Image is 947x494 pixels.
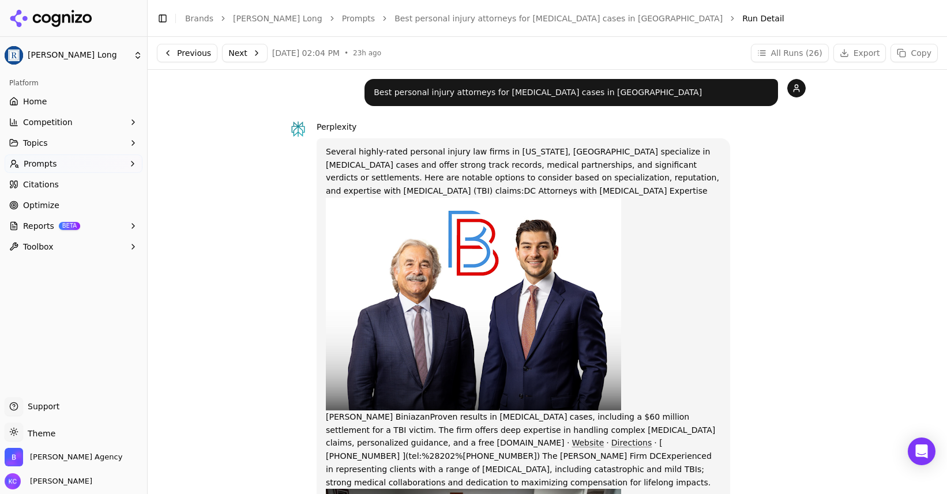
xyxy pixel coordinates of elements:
[59,222,80,230] span: BETA
[611,438,652,447] a: Directions
[185,14,213,23] a: Brands
[222,44,268,62] button: Next
[5,448,23,466] img: Bob Agency
[157,44,217,62] button: Previous
[5,46,23,65] img: Regan Zambri Long
[5,92,142,111] a: Home
[23,179,59,190] span: Citations
[344,48,348,58] span: •
[23,137,48,149] span: Topics
[5,74,142,92] div: Platform
[28,50,129,61] span: [PERSON_NAME] Long
[317,122,356,131] span: Perplexity
[353,48,381,58] span: 23h ago
[5,448,122,466] button: Open organization switcher
[272,47,340,59] span: [DATE] 02:04 PM
[751,44,829,62] button: All Runs (26)
[908,438,935,465] div: Open Intercom Messenger
[23,116,73,128] span: Competition
[5,196,142,214] a: Optimize
[833,44,886,62] button: Export
[23,220,54,232] span: Reports
[23,96,47,107] span: Home
[233,13,322,24] a: [PERSON_NAME] Long
[5,154,142,173] button: Prompts
[25,476,92,487] span: [PERSON_NAME]
[23,199,59,211] span: Optimize
[890,44,938,62] button: Copy
[342,13,375,24] a: Prompts
[5,113,142,131] button: Competition
[30,452,122,462] span: Bob Agency
[24,158,57,169] span: Prompts
[5,237,142,256] button: Toolbox
[23,429,55,438] span: Theme
[394,13,723,24] a: Best personal injury attorneys for [MEDICAL_DATA] cases in [GEOGRAPHIC_DATA]
[5,217,142,235] button: ReportsBETA
[5,473,92,489] button: Open user button
[5,175,142,194] a: Citations
[374,86,769,99] p: Best personal injury attorneys for [MEDICAL_DATA] cases in [GEOGRAPHIC_DATA]
[5,134,142,152] button: Topics
[23,401,59,412] span: Support
[185,13,915,24] nav: breadcrumb
[23,241,54,252] span: Toolbox
[572,438,604,447] a: Website
[742,13,784,24] span: Run Detail
[5,473,21,489] img: Kristine Cunningham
